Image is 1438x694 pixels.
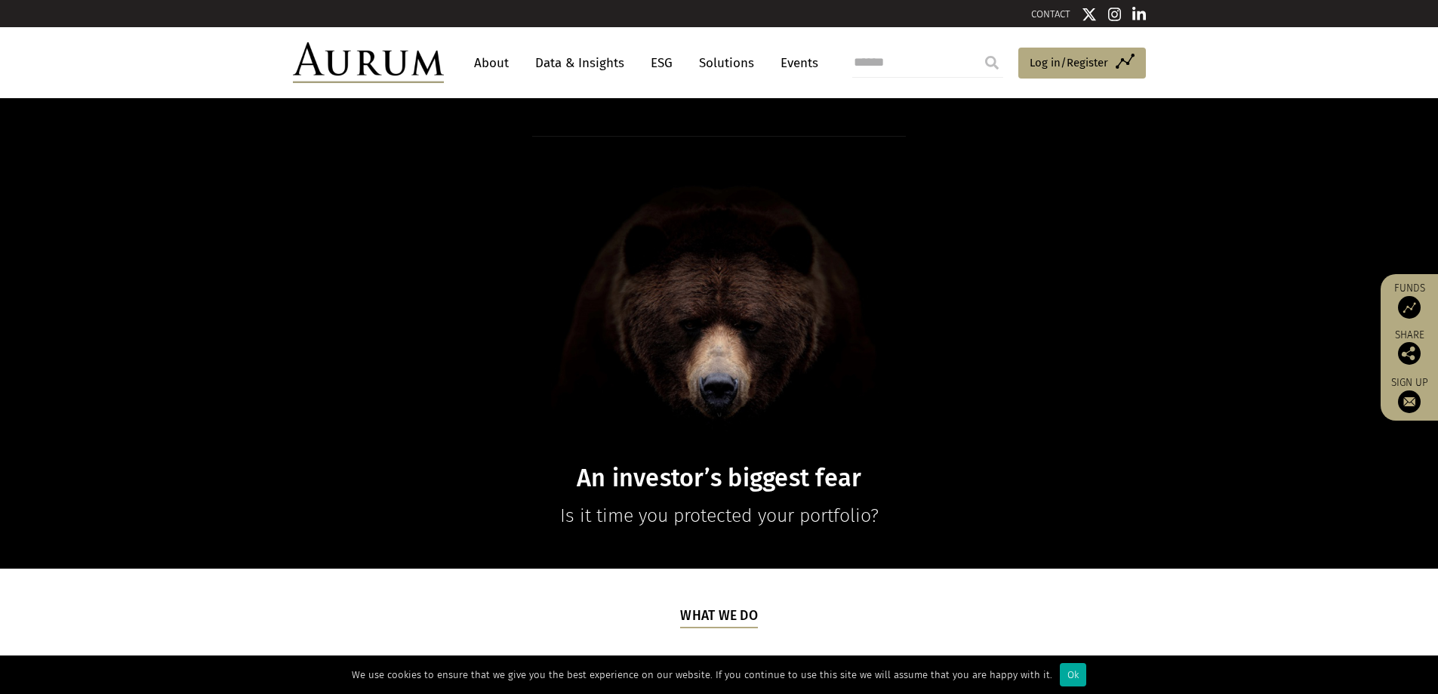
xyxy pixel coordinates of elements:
[691,49,762,77] a: Solutions
[1108,7,1122,22] img: Instagram icon
[528,49,632,77] a: Data & Insights
[1018,48,1146,79] a: Log in/Register
[1060,663,1086,686] div: Ok
[1388,330,1430,365] div: Share
[1132,7,1146,22] img: Linkedin icon
[1031,8,1070,20] a: CONTACT
[1082,7,1097,22] img: Twitter icon
[428,464,1011,493] h1: An investor’s biggest fear
[643,49,680,77] a: ESG
[1398,342,1421,365] img: Share this post
[680,606,758,628] h5: What we do
[1398,296,1421,319] img: Access Funds
[1388,282,1430,319] a: Funds
[1388,376,1430,413] a: Sign up
[1030,54,1108,72] span: Log in/Register
[977,48,1007,78] input: Submit
[773,49,818,77] a: Events
[467,49,516,77] a: About
[428,501,1011,531] p: Is it time you protected your portfolio?
[1398,390,1421,413] img: Sign up to our newsletter
[293,42,444,83] img: Aurum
